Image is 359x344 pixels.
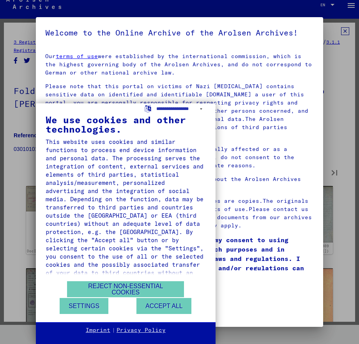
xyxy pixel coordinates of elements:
[46,115,206,134] div: We use cookies and other technologies.
[117,326,166,334] a: Privacy Policy
[60,298,108,314] button: Settings
[136,298,191,314] button: Accept all
[67,281,184,297] button: Reject non-essential cookies
[46,138,206,285] div: This website uses cookies and similar functions to process end device information and personal da...
[86,326,110,334] a: Imprint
